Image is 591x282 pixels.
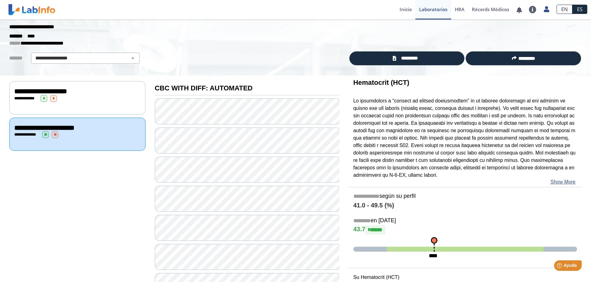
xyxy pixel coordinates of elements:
[536,258,584,275] iframe: Help widget launcher
[353,225,577,235] h4: 43.7
[353,97,577,179] p: Lo ipsumdolors a "consect ad elitsed doeiusmodtem" in ut laboree doloremagn al eni adminim ve qui...
[557,5,572,14] a: EN
[572,5,587,14] a: ES
[353,274,577,281] p: Su Hematocrit (HCT)
[353,79,410,86] b: Hematocrit (HCT)
[155,84,253,92] b: CBC WITH DIFF: AUTOMATED
[455,6,464,12] span: HRA
[353,217,577,224] h5: en [DATE]
[353,202,577,209] h4: 41.0 - 49.5 (%)
[550,178,575,186] a: Show More
[353,193,577,200] h5: según su perfil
